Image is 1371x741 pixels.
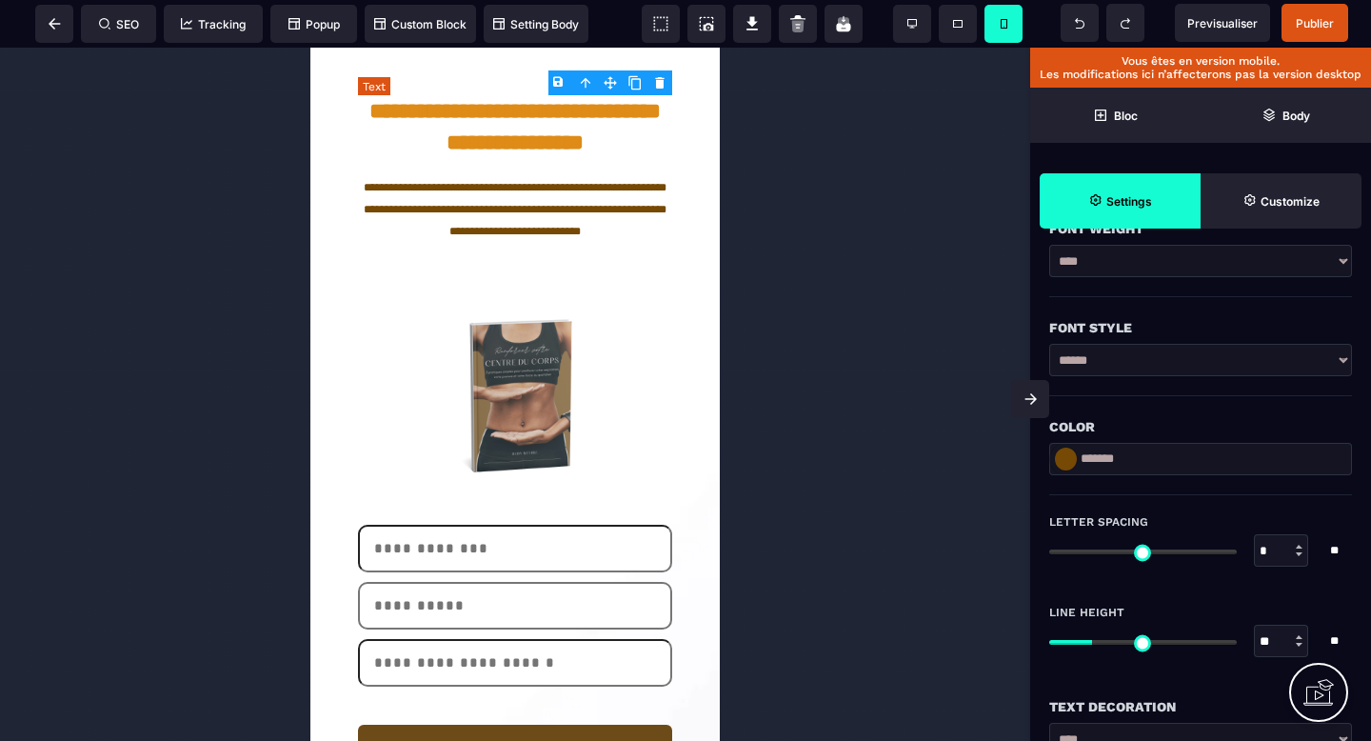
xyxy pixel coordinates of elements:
[1106,194,1152,209] strong: Settings
[99,17,139,31] span: SEO
[109,252,301,444] img: b5817189f640a198fbbb5bc8c2515528_10.png
[1049,695,1352,718] div: Text Decoration
[1201,88,1371,143] span: Open Layer Manager
[1296,16,1334,30] span: Publier
[687,5,725,43] span: Screenshot
[1282,109,1310,123] strong: Body
[1114,109,1138,123] strong: Bloc
[1049,514,1148,530] span: Letter Spacing
[1049,316,1352,339] div: Font Style
[1187,16,1258,30] span: Previsualiser
[1030,88,1201,143] span: Open Blocks
[493,17,579,31] span: Setting Body
[1201,173,1361,229] span: Open Style Manager
[1040,173,1201,229] span: Settings
[374,17,467,31] span: Custom Block
[1049,217,1352,240] div: Font Weight
[1040,54,1361,68] p: Vous êtes en version mobile.
[288,17,340,31] span: Popup
[1049,605,1124,620] span: Line Height
[1040,68,1361,81] p: Les modifications ici n’affecterons pas la version desktop
[642,5,680,43] span: View components
[1049,415,1352,438] div: Color
[1261,194,1320,209] strong: Customize
[1175,4,1270,42] span: Preview
[181,17,246,31] span: Tracking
